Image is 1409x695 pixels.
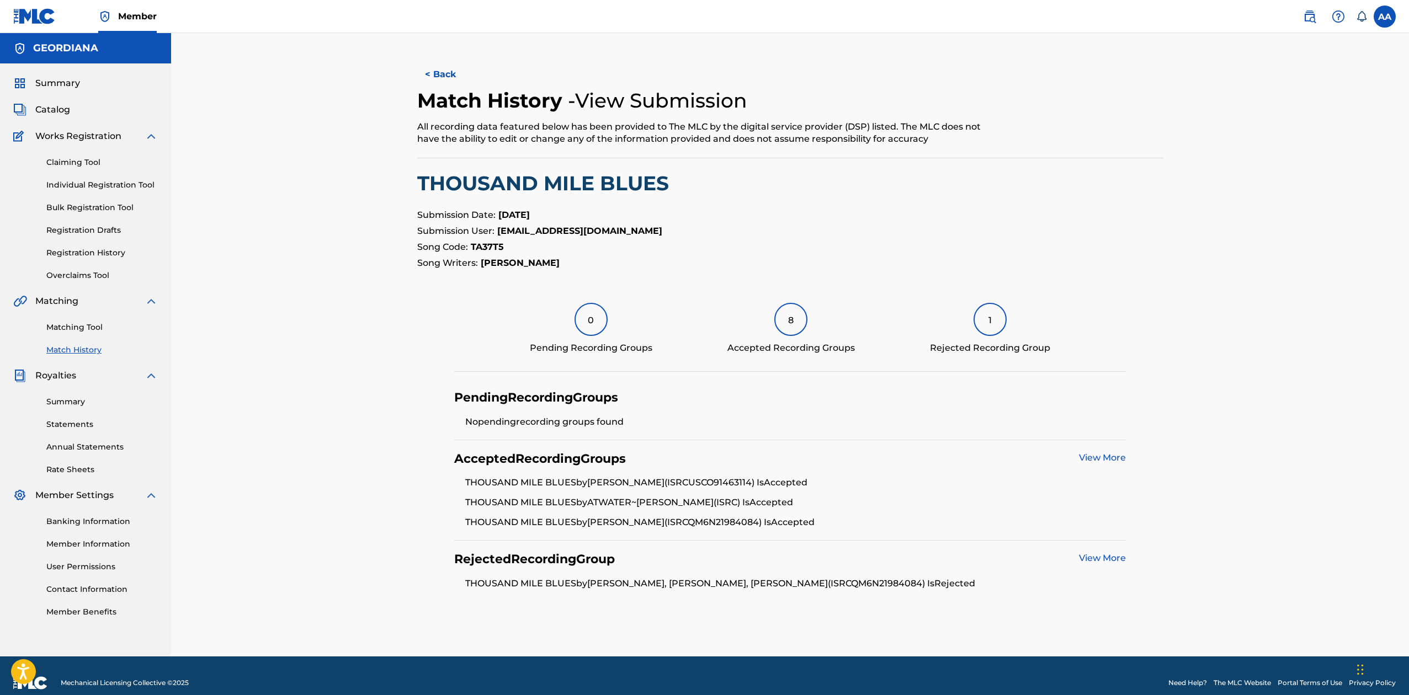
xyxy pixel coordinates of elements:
[1349,678,1396,688] a: Privacy Policy
[568,88,747,113] h4: - View Submission
[1214,678,1271,688] a: The MLC Website
[145,489,158,502] img: expand
[1354,642,1409,695] iframe: Chat Widget
[13,295,27,308] img: Matching
[35,130,121,143] span: Works Registration
[417,210,496,220] span: Submission Date:
[417,171,1163,196] h2: THOUSAND MILE BLUES
[417,121,992,145] div: All recording data featured below has been provided to The MLC by the digital service provider (D...
[46,157,158,168] a: Claiming Tool
[417,242,468,252] span: Song Code:
[13,130,28,143] img: Works Registration
[465,577,1126,590] li: THOUSAND MILE BLUES by [PERSON_NAME], [PERSON_NAME], [PERSON_NAME] (ISRC QM6N21984084 ) Is Rejected
[46,179,158,191] a: Individual Registration Tool
[454,390,618,405] h4: Pending Recording Groups
[974,303,1007,336] div: 1
[417,226,495,236] span: Submission User:
[13,77,80,90] a: SummarySummary
[46,202,158,213] a: Bulk Registration Tool
[1278,678,1342,688] a: Portal Terms of Use
[145,130,158,143] img: expand
[530,341,652,355] div: Pending Recording Groups
[465,476,1126,496] li: THOUSAND MILE BLUES by [PERSON_NAME] (ISRC USCO91463114 ) Is Accepted
[13,369,26,382] img: Royalties
[46,561,158,573] a: User Permissions
[35,489,114,502] span: Member Settings
[498,210,530,220] strong: [DATE]
[13,676,47,689] img: logo
[61,678,189,688] span: Mechanical Licensing Collective © 2025
[46,419,158,430] a: Statements
[1374,6,1396,28] div: User Menu
[46,441,158,453] a: Annual Statements
[1356,11,1367,22] div: Notifications
[98,10,111,23] img: Top Rightsholder
[727,341,855,355] div: Accepted Recording Groups
[497,226,662,236] strong: [EMAIL_ADDRESS][DOMAIN_NAME]
[35,369,76,382] span: Royalties
[46,584,158,595] a: Contact Information
[13,103,26,116] img: Catalog
[454,552,615,567] h4: Rejected Recording Group
[481,258,560,268] strong: [PERSON_NAME]
[145,295,158,308] img: expand
[1357,653,1364,686] div: Drag
[13,8,56,24] img: MLC Logo
[1332,10,1345,23] img: help
[1378,485,1409,574] iframe: Resource Center
[46,464,158,475] a: Rate Sheets
[13,103,70,116] a: CatalogCatalog
[46,516,158,527] a: Banking Information
[575,303,608,336] div: 0
[13,42,26,55] img: Accounts
[13,77,26,90] img: Summary
[417,258,478,268] span: Song Writers:
[46,247,158,259] a: Registration History
[46,396,158,408] a: Summary
[46,344,158,356] a: Match History
[1327,6,1349,28] div: Help
[35,77,80,90] span: Summary
[417,61,483,88] button: < Back
[1168,678,1207,688] a: Need Help?
[118,10,157,23] span: Member
[1079,553,1126,563] a: View More
[465,415,1126,429] li: No pending recording groups found
[46,606,158,618] a: Member Benefits
[46,322,158,333] a: Matching Tool
[774,303,807,336] div: 8
[1299,6,1321,28] a: Public Search
[13,489,26,502] img: Member Settings
[46,538,158,550] a: Member Information
[35,103,70,116] span: Catalog
[465,516,1126,529] li: THOUSAND MILE BLUES by [PERSON_NAME] (ISRC QM6N21984084 ) Is Accepted
[465,496,1126,516] li: THOUSAND MILE BLUES by ATWATER~[PERSON_NAME] (ISRC ) Is Accepted
[145,369,158,382] img: expand
[46,270,158,281] a: Overclaims Tool
[471,242,504,252] strong: TA37T5
[33,42,98,55] h5: GEORDIANA
[1303,10,1316,23] img: search
[35,295,78,308] span: Matching
[1079,452,1126,463] a: View More
[930,341,1050,355] div: Rejected Recording Group
[46,224,158,236] a: Registration Drafts
[417,88,568,113] h2: Match History
[454,451,626,467] h4: Accepted Recording Groups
